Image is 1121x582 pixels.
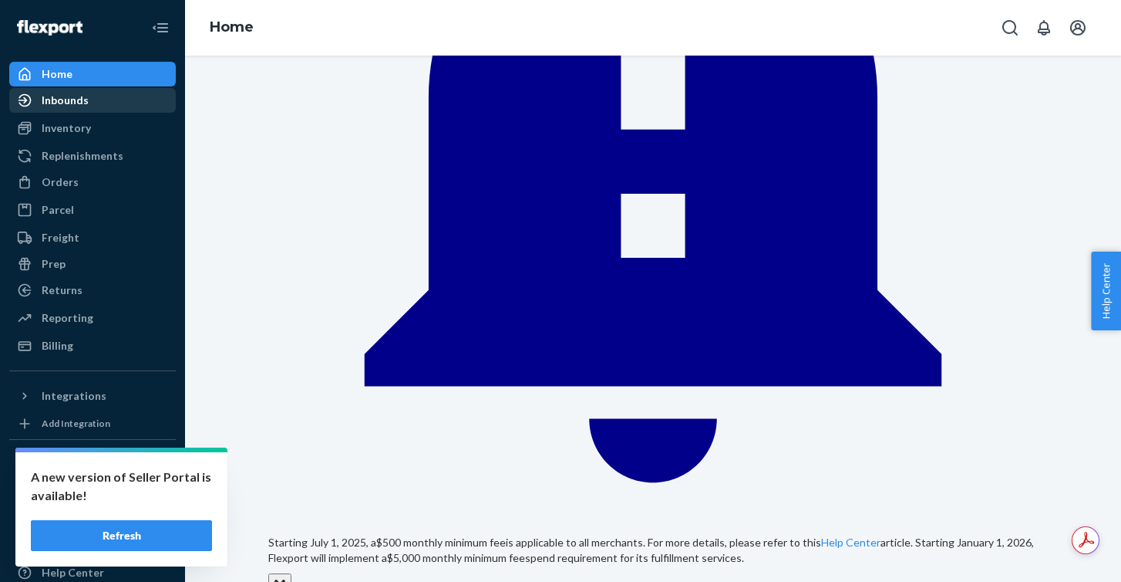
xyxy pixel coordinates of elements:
a: Help Center [821,536,880,549]
span: $5,000 monthly minimum fee [387,551,525,564]
ol: breadcrumbs [197,5,266,50]
div: Inbounds [42,93,89,108]
button: Refresh [31,520,212,551]
div: Reporting [42,310,93,326]
a: Parcel [9,198,176,222]
a: Home [210,19,254,36]
div: Orders [42,174,79,190]
a: Settings [9,508,176,533]
button: Help Center [1091,252,1121,330]
p: A new version of Seller Portal is available! [31,468,212,505]
button: Open Search Box [995,12,1025,43]
button: Open notifications [1028,12,1059,43]
div: Add Integration [42,417,110,430]
button: Integrations [9,384,176,408]
a: Replenishments [9,144,176,168]
span: $500 monthly minimum fee [376,536,506,549]
div: Integrations [42,388,106,404]
a: Billing [9,333,176,358]
button: Close Navigation [145,12,176,43]
button: Open account menu [1062,12,1093,43]
div: Parcel [42,202,74,218]
a: Home [9,62,176,86]
div: Home [42,66,72,82]
a: Reporting [9,306,176,330]
a: Freight [9,225,176,250]
a: Talk to Support [9,534,176,559]
div: Billing [42,338,73,354]
a: Inventory [9,116,176,140]
a: Orders [9,170,176,195]
div: Freight [42,230,79,245]
button: Fast Tags [9,452,176,477]
div: Help Center [42,565,104,580]
div: Replenishments [42,148,123,164]
p: Starting July 1, 2025, a is applicable to all merchants. For more details, please refer to this a... [268,535,1038,566]
a: Returns [9,278,176,303]
a: Inbounds [9,88,176,113]
div: Prep [42,256,66,272]
img: Flexport logo [17,20,82,36]
a: Add Fast Tag [9,483,176,502]
a: Add Integration [9,415,176,433]
div: Returns [42,283,82,298]
div: Inventory [42,120,91,136]
a: Prep [9,252,176,276]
